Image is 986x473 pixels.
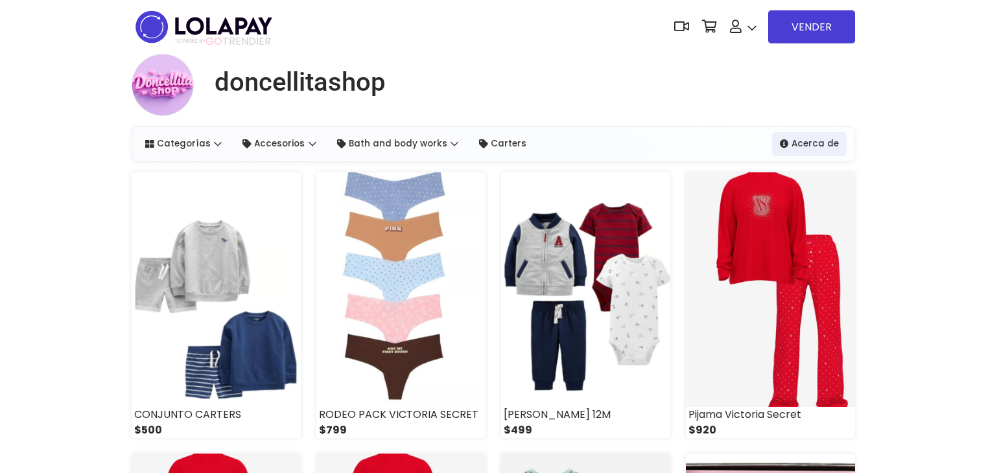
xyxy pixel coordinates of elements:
[316,407,486,422] div: RODEO PACK VICTORIA SECRET
[501,407,670,422] div: [PERSON_NAME] 12M
[137,132,230,156] a: Categorías
[176,38,205,45] span: POWERED BY
[686,422,855,438] div: $920
[215,67,385,98] h1: doncellitashop
[204,67,385,98] a: doncellitashop
[768,10,855,43] a: VENDER
[501,172,670,407] img: small_1759457390683.png
[132,6,276,47] img: logo
[501,172,670,438] a: [PERSON_NAME] 12M $499
[686,172,855,407] img: small_1759457009367.jpeg
[132,172,301,438] a: CONJUNTO CARTERS $500
[316,172,486,438] a: RODEO PACK VICTORIA SECRET $799
[772,132,847,156] a: Acerca de
[205,34,222,49] span: GO
[132,407,301,422] div: CONJUNTO CARTERS
[132,172,301,407] img: small_1759487934517.png
[501,422,670,438] div: $499
[471,132,534,156] a: Carters
[176,36,271,47] span: TRENDIER
[316,422,486,438] div: $799
[329,132,467,156] a: Bath and body works
[132,422,301,438] div: $500
[235,132,324,156] a: Accesorios
[686,407,855,422] div: Pijama Victoria Secret
[316,172,486,407] img: small_1759472746209.jpeg
[686,172,855,438] a: Pijama Victoria Secret $920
